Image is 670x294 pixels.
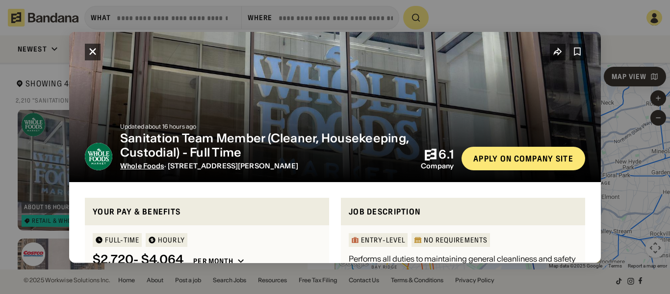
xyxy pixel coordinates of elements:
[120,161,413,170] div: · [STREET_ADDRESS][PERSON_NAME]
[120,161,164,170] span: Whole Foods
[438,147,454,161] div: 6.1
[349,205,577,217] div: Job Description
[424,237,488,243] div: No Requirements
[425,149,437,160] img: Bandana logo
[85,142,112,170] img: Whole Foods logo
[105,237,139,243] div: Full-time
[421,161,454,170] div: Company
[120,124,413,130] div: Updated about 16 hours ago
[93,205,321,217] div: Your pay & benefits
[473,154,573,162] div: Apply on company site
[193,257,233,266] div: Per month
[120,132,413,160] div: Sanitation Team Member (Cleaner, Housekeeping, Custodial) - Full Time
[361,237,405,243] div: Entry-Level
[93,253,183,267] div: $ 2,720 - $4,064
[158,237,185,243] div: HOURLY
